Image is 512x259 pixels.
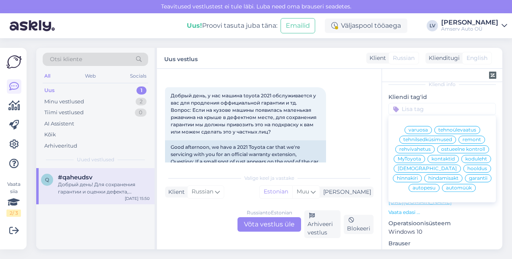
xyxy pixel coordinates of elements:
[304,210,341,238] div: Arhiveeri vestlus
[441,19,507,32] a: [PERSON_NAME]Amserv Auto OÜ
[325,18,407,33] div: Väljaspool tööaega
[260,186,292,198] div: Estonian
[388,209,496,216] p: Vaata edasi ...
[135,109,147,117] div: 0
[403,137,452,142] span: tehnilsedküsimused
[441,26,498,32] div: Amserv Auto OÜ
[45,177,49,183] span: q
[237,217,301,232] div: Võta vestlus üle
[44,86,55,95] div: Uus
[388,228,496,236] p: Windows 10
[465,156,487,161] span: koduleht
[281,18,315,33] button: Emailid
[388,93,496,101] p: Kliendi tag'id
[6,54,22,70] img: Askly Logo
[192,187,213,196] span: Russian
[397,176,418,181] span: hinnakiri
[409,127,428,132] span: varuosa
[187,22,202,29] b: Uus!
[398,166,457,171] span: [DEMOGRAPHIC_DATA]
[6,181,21,217] div: Vaata siia
[165,188,185,196] div: Klient
[320,188,371,196] div: [PERSON_NAME]
[398,156,421,161] span: MyToyota
[136,86,147,95] div: 1
[125,195,150,201] div: [DATE] 15:50
[388,81,496,88] div: Kliendi info
[388,239,496,248] p: Brauser
[441,147,485,152] span: ostueelne kontroll
[50,55,82,64] span: Otsi kliente
[6,210,21,217] div: 2 / 3
[165,175,374,182] div: Valige keel ja vastake
[399,147,431,152] span: rehvivahetus
[438,127,476,132] span: tehnoülevaatus
[43,71,52,81] div: All
[44,142,77,150] div: Arhiveeritud
[297,188,309,195] span: Muu
[388,198,452,206] a: [URL][DOMAIN_NAME]
[388,219,496,228] p: Operatsioonisüsteem
[77,156,114,163] span: Uued vestlused
[44,131,56,139] div: Kõik
[469,176,487,181] span: garantii
[467,166,487,171] span: hooldus
[425,54,460,62] div: Klienditugi
[58,181,150,195] div: Добрый день! Для сохранения гарантии и оценки дефекта, пожалуйста, обратитесь в наш сервисный цен...
[393,54,415,62] span: Russian
[128,71,148,81] div: Socials
[83,71,97,81] div: Web
[171,92,318,135] span: Добрый день, у нас машина toyota 2021 обслуживается у вас для продления оффициальной гарантии и т...
[366,54,386,62] div: Klient
[428,176,458,181] span: hindamisakt
[462,137,481,142] span: remont
[44,109,84,117] div: Tiimi vestlused
[489,72,496,79] img: zendesk
[441,19,498,26] div: [PERSON_NAME]
[388,248,496,256] p: Chrome [TECHNICAL_ID]
[427,20,438,31] div: LV
[247,209,292,216] div: Russian to Estonian
[388,103,496,115] input: Lisa tag
[431,156,455,161] span: kontaktid
[44,120,74,128] div: AI Assistent
[165,140,326,190] div: Good afternoon, we have a 2021 Toyota car that we're servicing with you for an official warranty ...
[446,185,472,190] span: automüük
[136,98,147,106] div: 2
[164,53,198,64] label: Uus vestlus
[187,21,277,31] div: Proovi tasuta juba täna:
[413,185,436,190] span: autopesu
[467,54,487,62] span: English
[44,98,84,106] div: Minu vestlused
[58,174,93,181] span: #qaheudsv
[344,215,374,234] div: Blokeeri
